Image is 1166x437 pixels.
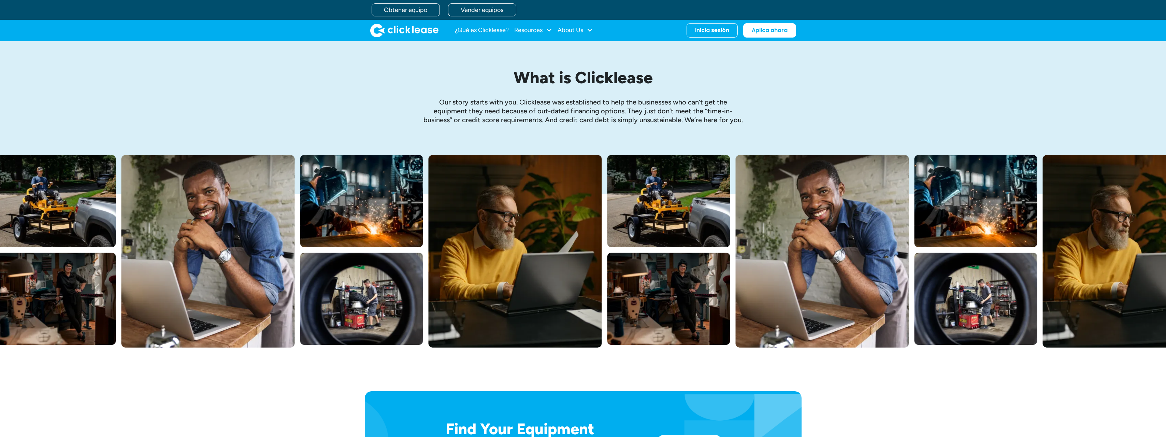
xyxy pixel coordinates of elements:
[448,3,516,16] a: Vender equipos
[695,27,729,34] div: Inicia sesión
[607,253,730,345] img: a woman standing next to a sewing machine
[121,155,294,348] img: A smiling man in a blue shirt and apron leaning over a table with a laptop
[428,155,602,348] img: Bearded man in yellow sweter typing on his laptop while sitting at his desk
[455,24,509,37] a: ¿Qué es Clicklease?
[914,155,1037,247] img: A welder in a large mask working on a large pipe
[370,24,438,37] img: Logotipo de Clicklease
[743,23,796,38] a: Aplica ahora
[372,3,440,16] a: Obtener equipo
[607,155,730,247] img: Man with hat and blue shirt driving a yellow lawn mower onto a trailer
[735,155,909,348] img: A smiling man in a blue shirt and apron leaning over a table with a laptop
[300,155,423,247] img: A welder in a large mask working on a large pipe
[370,24,438,37] a: hogar
[423,69,744,87] h1: What is Clicklease
[300,253,423,345] img: A man fitting a new tire on a rim
[423,98,744,124] p: Our story starts with you. Clicklease was established to help the businesses who can’t get the eq...
[514,24,552,37] div: Resources
[558,24,593,37] div: About Us
[914,253,1037,345] img: A man fitting a new tire on a rim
